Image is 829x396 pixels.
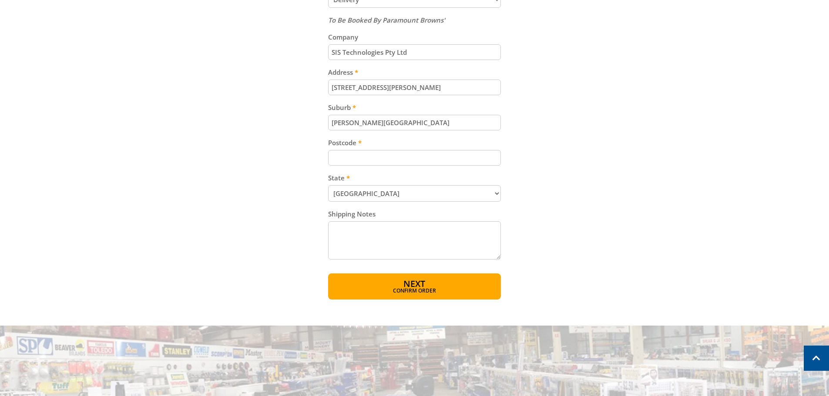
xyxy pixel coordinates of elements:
[328,150,501,166] input: Please enter your postcode.
[403,278,425,290] span: Next
[328,32,501,42] label: Company
[328,80,501,95] input: Please enter your address.
[328,115,501,130] input: Please enter your suburb.
[328,185,501,202] select: Please select your state.
[347,288,482,293] span: Confirm order
[328,102,501,113] label: Suburb
[328,67,501,77] label: Address
[328,173,501,183] label: State
[328,209,501,219] label: Shipping Notes
[328,273,501,299] button: Next Confirm order
[328,16,445,24] em: To Be Booked By Paramount Browns'
[328,137,501,148] label: Postcode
